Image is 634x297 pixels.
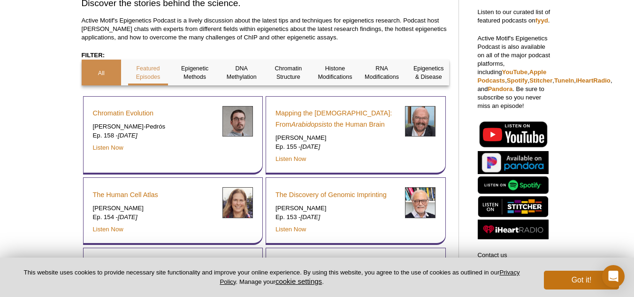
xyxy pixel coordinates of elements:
a: Listen Now [275,226,306,233]
p: [PERSON_NAME] [275,204,398,213]
em: [DATE] [118,132,137,139]
a: Chromatin Evolution [93,107,154,119]
p: Epigenetic Methods [175,64,215,81]
p: Histone Modifications [315,64,355,81]
a: Spotify [507,77,528,84]
a: Privacy Policy [220,269,519,285]
a: Listen Now [93,226,123,233]
a: Pandora [488,85,513,92]
p: Ep. 158 - [93,131,215,140]
a: iHeartRadio [576,77,611,84]
p: Active Motif's Epigenetics Podcast is also available on all of the major podcast platforms, inclu... [478,34,553,110]
img: Sarah Teichmann headshot [222,187,253,218]
img: Listen on YouTube [478,120,549,149]
p: Epigenetics & Disease [409,64,449,81]
button: cookie settings [275,277,322,285]
a: Mapping the [DEMOGRAPHIC_DATA]: FromArabidopsisto the Human Brain [275,107,398,130]
a: fyyd [535,17,548,24]
em: Arabidopsis [291,121,327,128]
a: The Discovery of Genomic Imprinting [275,189,387,200]
button: Got it! [544,271,619,289]
em: [DATE] [301,143,321,150]
img: Joseph Ecker headshot [405,106,435,137]
a: Listen Now [93,144,123,151]
a: TuneIn [554,77,574,84]
a: The Human Cell Atlas [93,189,158,200]
img: Listen on Spotify [478,176,549,194]
p: Ep. 155 - [275,143,398,151]
a: YouTube [502,69,527,76]
p: [PERSON_NAME]-Pedrós [93,122,215,131]
p: [PERSON_NAME] [93,204,215,213]
div: Open Intercom Messenger [602,265,625,288]
p: Ep. 154 - [93,213,215,221]
p: Ep. 153 - [275,213,398,221]
img: Arnau Sebe Pedros headshot [222,106,253,137]
p: Featured Episodes [128,64,168,81]
p: [PERSON_NAME] [275,134,398,142]
img: Azim Surani headshot [405,187,435,218]
p: This website uses cookies to provide necessary site functionality and improve your online experie... [15,268,528,286]
a: Listen Now [275,155,306,162]
a: Stitcher [529,77,552,84]
a: Apple Podcasts [478,69,547,84]
p: Listen to our curated list of featured podcasts on . [478,8,553,25]
em: [DATE] [118,213,137,221]
img: Listen on iHeartRadio [478,220,549,240]
img: Listen on Pandora [478,151,549,174]
p: DNA Methylation [222,64,261,81]
p: RNA Modifications [362,64,402,81]
p: Active Motif's Epigenetics Podcast is a lively discussion about the latest tips and techniques fo... [82,16,449,42]
img: Listen on Stitcher [478,196,549,217]
p: Chromatin Structure [268,64,308,81]
strong: FILTER: [82,52,105,59]
em: [DATE] [301,213,321,221]
p: All [82,69,122,77]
